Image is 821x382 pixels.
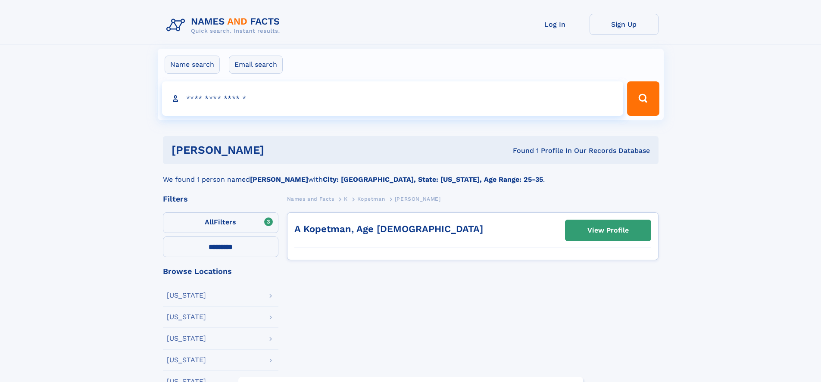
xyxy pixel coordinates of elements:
div: [US_STATE] [167,335,206,342]
label: Email search [229,56,283,74]
b: [PERSON_NAME] [250,175,308,183]
div: [US_STATE] [167,292,206,299]
span: [PERSON_NAME] [395,196,441,202]
div: Filters [163,195,278,203]
div: [US_STATE] [167,357,206,363]
div: [US_STATE] [167,314,206,320]
a: Kopetman [357,193,385,204]
a: Names and Facts [287,193,334,204]
a: Log In [521,14,590,35]
h1: [PERSON_NAME] [172,145,389,155]
a: A Kopetman, Age [DEMOGRAPHIC_DATA] [294,224,483,234]
a: Sign Up [590,14,659,35]
div: Found 1 Profile In Our Records Database [388,146,650,155]
a: View Profile [565,220,651,241]
div: View Profile [587,221,629,240]
span: K [344,196,348,202]
input: search input [162,81,624,116]
span: Kopetman [357,196,385,202]
button: Search Button [627,81,659,116]
a: K [344,193,348,204]
div: Browse Locations [163,267,278,275]
div: We found 1 person named with . [163,164,659,185]
label: Filters [163,212,278,233]
img: Logo Names and Facts [163,14,287,37]
b: City: [GEOGRAPHIC_DATA], State: [US_STATE], Age Range: 25-35 [323,175,543,183]
span: All [205,218,214,226]
label: Name search [165,56,220,74]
